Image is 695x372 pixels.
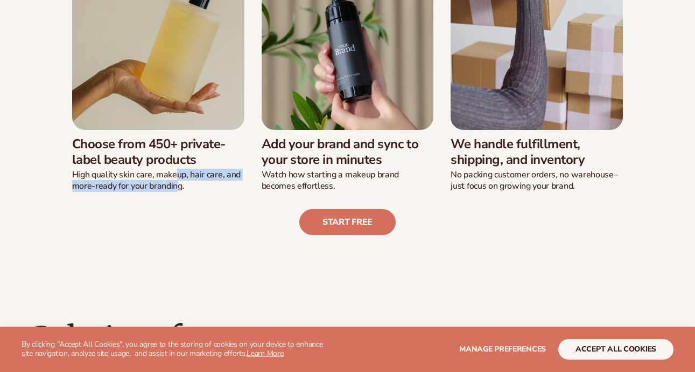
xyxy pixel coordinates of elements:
[262,169,434,192] p: Watch how starting a makeup brand becomes effortless.
[72,136,244,168] h3: Choose from 450+ private-label beauty products
[247,348,283,359] a: Learn More
[459,344,546,354] span: Manage preferences
[262,136,434,168] h3: Add your brand and sync to your store in minutes
[459,339,546,360] button: Manage preferences
[30,321,371,357] h2: Solutions for every stage
[451,136,623,168] h3: We handle fulfillment, shipping, and inventory
[299,209,396,235] a: Start free
[72,169,244,192] p: High quality skin care, makeup, hair care, and more-ready for your branding.
[451,169,623,192] p: No packing customer orders, no warehouse–just focus on growing your brand.
[558,339,673,360] button: accept all cookies
[22,340,328,359] p: By clicking "Accept All Cookies", you agree to the storing of cookies on your device to enhance s...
